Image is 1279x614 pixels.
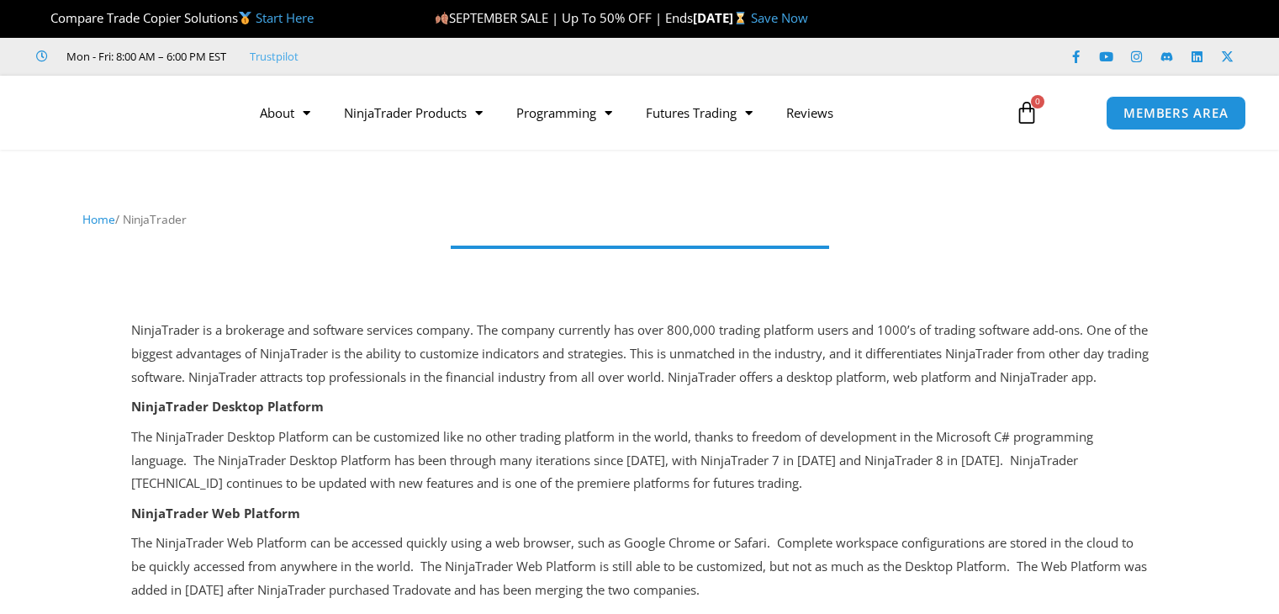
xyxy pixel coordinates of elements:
[256,9,314,26] a: Start Here
[82,209,1197,230] nav: Breadcrumb
[990,88,1064,137] a: 0
[36,82,217,143] img: LogoAI | Affordable Indicators – NinjaTrader
[1123,107,1229,119] span: MEMBERS AREA
[499,93,629,132] a: Programming
[131,319,1149,389] p: NinjaTrader is a brokerage and software services company. The company currently has over 800,000 ...
[131,532,1149,602] p: The NinjaTrader Web Platform can be accessed quickly using a web browser, such as Google Chrome o...
[435,9,693,26] span: SEPTEMBER SALE | Up To 50% OFF | Ends
[629,93,769,132] a: Futures Trading
[250,46,299,66] a: Trustpilot
[37,12,50,24] img: 🏆
[243,93,998,132] nav: Menu
[327,93,499,132] a: NinjaTrader Products
[131,426,1149,496] p: The NinjaTrader Desktop Platform can be customized like no other trading platform in the world, t...
[62,46,226,66] span: Mon - Fri: 8:00 AM – 6:00 PM EST
[769,93,850,132] a: Reviews
[436,12,448,24] img: 🍂
[693,9,751,26] strong: [DATE]
[82,211,115,227] a: Home
[1031,95,1044,109] span: 0
[243,93,327,132] a: About
[1106,96,1246,130] a: MEMBERS AREA
[36,9,314,26] span: Compare Trade Copier Solutions
[131,505,300,521] strong: NinjaTrader Web Platform
[239,12,251,24] img: 🥇
[131,398,324,415] strong: NinjaTrader Desktop Platform
[734,12,747,24] img: ⌛
[751,9,808,26] a: Save Now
